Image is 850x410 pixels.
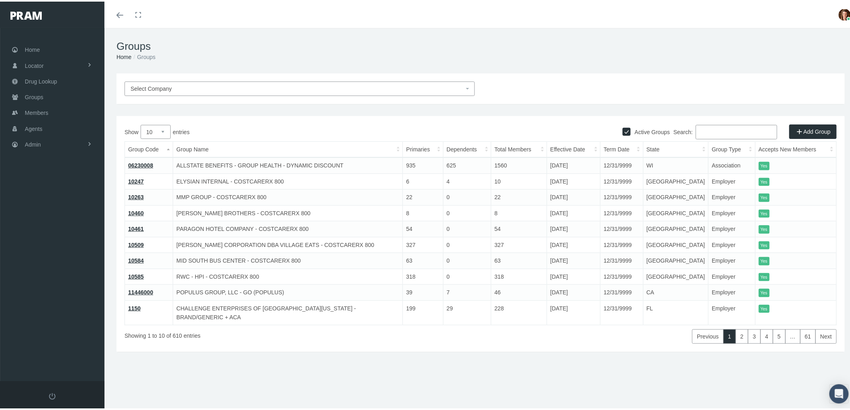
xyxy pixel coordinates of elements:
[131,84,172,90] span: Select Company
[692,328,723,342] a: Previous
[547,140,601,156] th: Effective Date: activate to sort column ascending
[128,240,144,247] a: 10509
[403,204,443,220] td: 8
[403,235,443,251] td: 327
[759,192,770,200] itemstyle: Yes
[547,299,601,323] td: [DATE]
[736,328,748,342] a: 2
[491,188,547,204] td: 22
[759,224,770,232] itemstyle: Yes
[443,172,491,188] td: 4
[443,235,491,251] td: 0
[128,256,144,262] a: 10584
[547,235,601,251] td: [DATE]
[403,251,443,267] td: 63
[403,283,443,299] td: 39
[696,123,777,138] input: Search:
[141,123,171,137] select: Showentries
[600,172,643,188] td: 12/31/9999
[547,283,601,299] td: [DATE]
[748,328,761,342] a: 3
[443,267,491,283] td: 0
[173,235,403,251] td: [PERSON_NAME] CORPORATION DBA VILLAGE EATS - COSTCARERX 800
[128,272,144,278] a: 10585
[25,135,41,151] span: Admin
[815,328,837,342] a: Next
[643,299,709,323] td: FL
[547,188,601,204] td: [DATE]
[759,240,770,248] itemstyle: Yes
[643,188,709,204] td: [GEOGRAPHIC_DATA]
[773,328,786,342] a: 5
[128,224,144,230] a: 10461
[128,288,153,294] a: 11446000
[830,383,849,402] div: Open Intercom Messenger
[128,177,144,183] a: 10247
[128,304,141,310] a: 1150
[443,283,491,299] td: 7
[547,267,601,283] td: [DATE]
[643,172,709,188] td: [GEOGRAPHIC_DATA]
[709,172,755,188] td: Employer
[600,299,643,323] td: 12/31/9999
[491,140,547,156] th: Total Members: activate to sort column ascending
[173,283,403,299] td: POPULUS GROUP, LLC - GO (POPULUS)
[491,220,547,236] td: 54
[643,220,709,236] td: [GEOGRAPHIC_DATA]
[403,156,443,172] td: 935
[723,328,736,342] a: 1
[760,328,773,342] a: 4
[631,126,670,135] label: Active Groups
[709,267,755,283] td: Employer
[643,204,709,220] td: [GEOGRAPHIC_DATA]
[443,220,491,236] td: 0
[25,72,57,88] span: Drug Lookup
[789,123,837,137] a: Add Group
[403,299,443,323] td: 199
[491,204,547,220] td: 8
[173,251,403,267] td: MID SOUTH BUS CENTER - COSTCARERX 800
[643,156,709,172] td: WI
[173,204,403,220] td: [PERSON_NAME] BROTHERS - COSTCARERX 800
[443,156,491,172] td: 625
[759,208,770,216] itemstyle: Yes
[10,10,42,18] img: PRAM_20_x_78.png
[643,140,709,156] th: State: activate to sort column ascending
[173,267,403,283] td: RWC - HPI - COSTCARERX 800
[25,57,44,72] span: Locator
[443,188,491,204] td: 0
[403,220,443,236] td: 54
[128,192,144,199] a: 10263
[443,299,491,323] td: 29
[125,140,173,156] th: Group Code: activate to sort column descending
[759,160,770,169] itemstyle: Yes
[709,204,755,220] td: Employer
[643,267,709,283] td: [GEOGRAPHIC_DATA]
[709,251,755,267] td: Employer
[125,123,481,137] label: Show entries
[491,251,547,267] td: 63
[600,188,643,204] td: 12/31/9999
[128,208,144,215] a: 10460
[755,140,836,156] th: Accepts New Members: activate to sort column ascending
[709,220,755,236] td: Employer
[131,51,155,60] li: Groups
[547,172,601,188] td: [DATE]
[443,251,491,267] td: 0
[600,140,643,156] th: Term Date: activate to sort column ascending
[173,172,403,188] td: ELYSIAN INTERNAL - COSTCARERX 800
[547,204,601,220] td: [DATE]
[600,156,643,172] td: 12/31/9999
[491,267,547,283] td: 318
[643,283,709,299] td: CA
[25,41,40,56] span: Home
[173,156,403,172] td: ALLSTATE BENEFITS - GROUP HEALTH - DYNAMIC DISCOUNT
[173,140,403,156] th: Group Name: activate to sort column ascending
[403,188,443,204] td: 22
[547,220,601,236] td: [DATE]
[25,88,43,103] span: Groups
[785,328,801,342] a: …
[443,140,491,156] th: Dependents: activate to sort column ascending
[128,161,153,167] a: 06230008
[173,299,403,323] td: CHALLENGE ENTERPRISES OF [GEOGRAPHIC_DATA][US_STATE] - BRAND/GENERIC + ACA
